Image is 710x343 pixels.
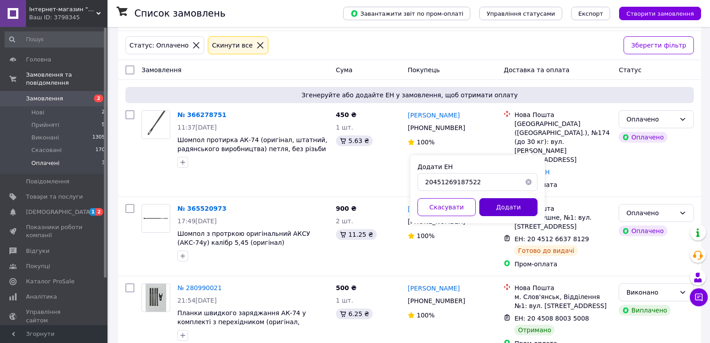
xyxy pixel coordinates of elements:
[336,205,357,212] span: 900 ₴
[514,110,611,119] div: Нова Пошта
[417,198,476,216] button: Скасувати
[177,136,327,152] a: Шомпол протирка АК-74 (оригінал, штатний, радянського виробництва) петля, без різьби
[336,135,373,146] div: 5.63 ₴
[26,278,74,286] span: Каталог ProSale
[96,208,103,216] span: 2
[514,213,611,231] div: смт. Радушне, №1: вул. [STREET_ADDRESS]
[177,297,217,304] span: 21:54[DATE]
[177,124,217,131] span: 11:37[DATE]
[406,215,467,228] div: [PHONE_NUMBER]
[626,10,694,17] span: Створити замовлення
[142,206,170,231] img: Фото товару
[417,232,435,239] span: 100%
[134,8,225,19] h1: Список замовлень
[619,226,667,236] div: Оплачено
[26,262,50,270] span: Покупці
[690,288,708,306] button: Чат з покупцем
[514,283,611,292] div: Нова Пошта
[631,40,686,50] span: Зберегти фільтр
[177,111,226,118] a: № 366278751
[128,40,190,50] div: Статус: Оплачено
[406,295,467,307] div: [PHONE_NUMBER]
[479,7,562,20] button: Управління статусами
[503,66,569,74] span: Доставка та оплата
[142,283,170,312] a: Фото товару
[146,284,167,312] img: Фото товару
[406,122,467,134] div: [PHONE_NUMBER]
[578,10,603,17] span: Експорт
[31,109,44,117] span: Нові
[619,7,701,20] button: Створити замовлення
[26,71,108,87] span: Замовлення та повідомлення
[142,66,181,74] span: Замовлення
[514,180,611,189] div: Пром-оплата
[31,159,60,167] span: Оплачені
[142,111,170,139] img: Фото товару
[92,134,105,142] span: 1305
[486,10,555,17] span: Управління статусами
[89,208,96,216] span: 1
[26,247,49,255] span: Відгуки
[626,287,676,297] div: Виконано
[408,284,460,293] a: [PERSON_NAME]
[26,56,51,64] span: Головна
[94,95,103,102] span: 2
[514,325,555,335] div: Отримано
[177,230,310,246] a: Шомпол з протркою оригінальний АКСУ (АКС-74у) калібр 5,45 (оригінал)
[142,204,170,233] a: Фото товару
[619,305,671,316] div: Виплачено
[129,91,690,100] span: Згенеруйте або додайте ЕН у замовлення, щоб отримати оплату
[514,245,578,256] div: Готово до видачі
[102,159,105,167] span: 3
[26,293,57,301] span: Аналітика
[95,146,105,154] span: 170
[514,204,611,213] div: Нова Пошта
[417,139,435,146] span: 100%
[29,5,96,13] span: Інтернет-магазин "ТСК Едельвейс"
[514,315,589,322] span: ЕН: 20 4508 8003 5008
[177,309,306,334] a: Планки швидкого заряджання АК-74 у комплекті з перехідником (оригінал, радянського виробництва)
[336,297,353,304] span: 1 шт.
[619,132,667,143] div: Оплачено
[4,31,106,48] input: Пошук
[26,223,83,239] span: Показники роботи компанії
[571,7,611,20] button: Експорт
[514,292,611,310] div: м. Слов'янськ, Відділення №1: вул. [STREET_ADDRESS]
[177,284,222,291] a: № 280990021
[336,308,373,319] div: 6.25 ₴
[26,208,92,216] span: [DEMOGRAPHIC_DATA]
[343,7,470,20] button: Завантажити звіт по пром-оплаті
[336,124,353,131] span: 1 шт.
[350,9,463,17] span: Завантажити звіт по пром-оплаті
[610,9,701,17] a: Створити замовлення
[619,66,641,74] span: Статус
[210,40,254,50] div: Cкинути все
[514,235,589,243] span: ЕН: 20 4512 6637 8129
[177,217,217,225] span: 17:49[DATE]
[408,204,460,213] a: [PERSON_NAME]
[408,66,439,74] span: Покупець
[26,193,83,201] span: Товари та послуги
[624,36,694,54] button: Зберегти фільтр
[336,229,377,240] div: 11.25 ₴
[336,284,357,291] span: 500 ₴
[142,110,170,139] a: Фото товару
[520,173,538,191] button: Очистить
[514,119,611,164] div: [GEOGRAPHIC_DATA] ([GEOGRAPHIC_DATA].), №174 (до 30 кг): вул. [PERSON_NAME][STREET_ADDRESS]
[479,198,538,216] button: Додати
[102,109,105,117] span: 2
[417,312,435,319] span: 100%
[26,95,63,103] span: Замовлення
[177,205,226,212] a: № 365520973
[102,121,105,129] span: 5
[408,111,460,120] a: [PERSON_NAME]
[336,111,357,118] span: 450 ₴
[31,146,62,154] span: Скасовані
[417,163,453,170] label: Додати ЕН
[26,178,69,186] span: Повідомлення
[29,13,108,22] div: Ваш ID: 3798345
[26,308,83,324] span: Управління сайтом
